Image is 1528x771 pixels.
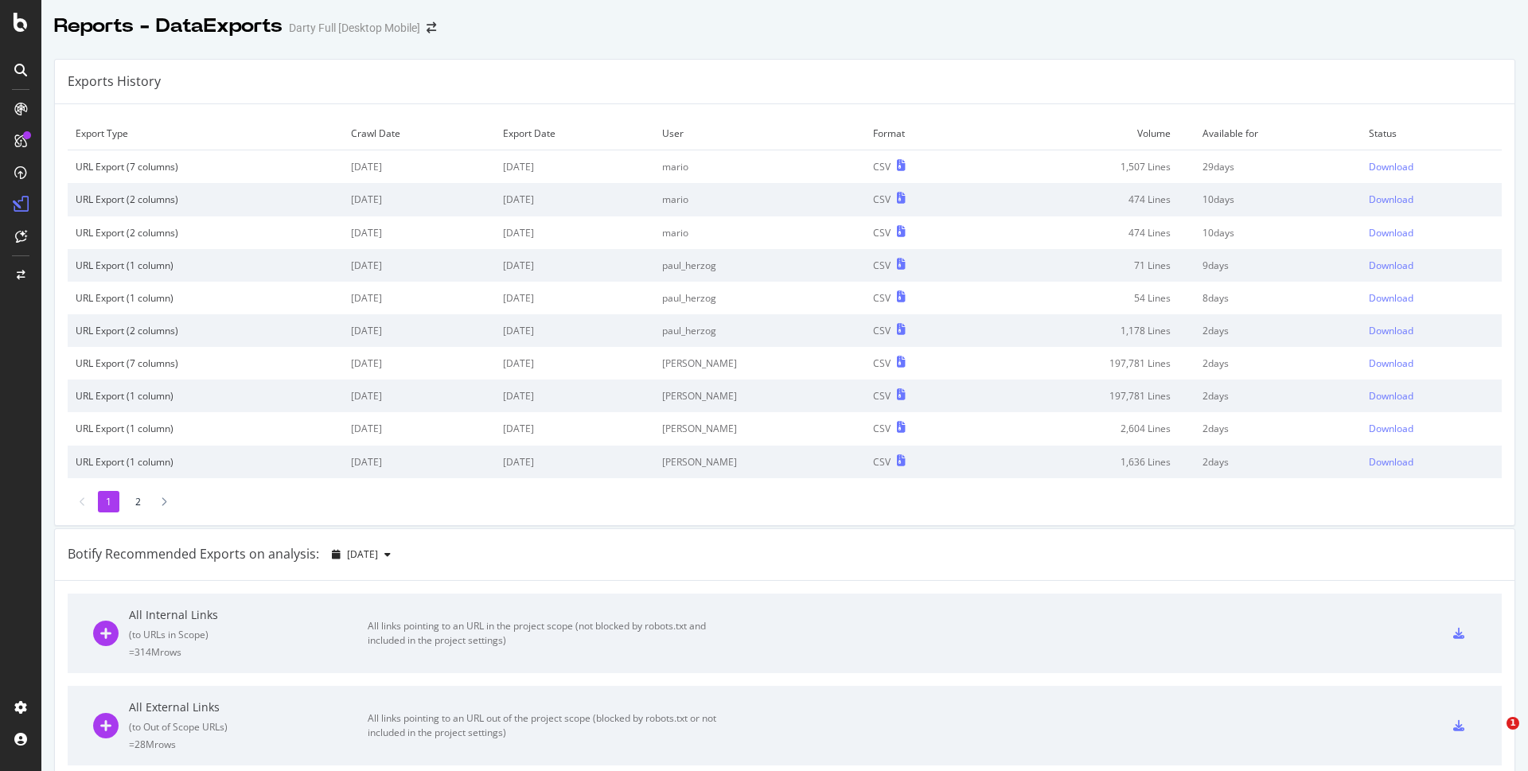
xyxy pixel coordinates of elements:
[1195,216,1361,249] td: 10 days
[654,282,865,314] td: paul_herzog
[978,412,1195,445] td: 2,604 Lines
[654,380,865,412] td: [PERSON_NAME]
[1195,446,1361,478] td: 2 days
[495,347,654,380] td: [DATE]
[654,117,865,150] td: User
[76,291,335,305] div: URL Export (1 column)
[495,446,654,478] td: [DATE]
[76,259,335,272] div: URL Export (1 column)
[343,216,495,249] td: [DATE]
[495,249,654,282] td: [DATE]
[76,422,335,435] div: URL Export (1 column)
[654,216,865,249] td: mario
[873,356,891,370] div: CSV
[1369,160,1494,173] a: Download
[495,183,654,216] td: [DATE]
[129,720,368,734] div: ( to Out of Scope URLs )
[978,117,1195,150] td: Volume
[1195,347,1361,380] td: 2 days
[1507,717,1519,730] span: 1
[873,193,891,206] div: CSV
[343,412,495,445] td: [DATE]
[1369,455,1413,469] div: Download
[1369,389,1494,403] a: Download
[98,491,119,512] li: 1
[343,380,495,412] td: [DATE]
[978,380,1195,412] td: 197,781 Lines
[873,259,891,272] div: CSV
[873,291,891,305] div: CSV
[1369,193,1494,206] a: Download
[1369,160,1413,173] div: Download
[1369,422,1413,435] div: Download
[1453,628,1464,639] div: csv-export
[873,422,891,435] div: CSV
[343,150,495,184] td: [DATE]
[978,183,1195,216] td: 474 Lines
[1369,259,1413,272] div: Download
[865,117,978,150] td: Format
[1195,380,1361,412] td: 2 days
[1369,193,1413,206] div: Download
[68,545,319,563] div: Botify Recommended Exports on analysis:
[1195,282,1361,314] td: 8 days
[495,380,654,412] td: [DATE]
[1195,249,1361,282] td: 9 days
[1195,314,1361,347] td: 2 days
[978,347,1195,380] td: 197,781 Lines
[76,160,335,173] div: URL Export (7 columns)
[76,455,335,469] div: URL Export (1 column)
[76,226,335,239] div: URL Export (2 columns)
[76,324,335,337] div: URL Export (2 columns)
[76,193,335,206] div: URL Export (2 columns)
[1369,324,1413,337] div: Download
[1195,412,1361,445] td: 2 days
[978,249,1195,282] td: 71 Lines
[129,628,368,641] div: ( to URLs in Scope )
[873,389,891,403] div: CSV
[1369,226,1413,239] div: Download
[654,412,865,445] td: [PERSON_NAME]
[343,117,495,150] td: Crawl Date
[654,446,865,478] td: [PERSON_NAME]
[1195,117,1361,150] td: Available for
[76,356,335,370] div: URL Export (7 columns)
[76,389,335,403] div: URL Export (1 column)
[343,347,495,380] td: [DATE]
[654,347,865,380] td: [PERSON_NAME]
[343,314,495,347] td: [DATE]
[978,314,1195,347] td: 1,178 Lines
[1369,226,1494,239] a: Download
[1195,150,1361,184] td: 29 days
[343,282,495,314] td: [DATE]
[978,216,1195,249] td: 474 Lines
[368,711,726,740] div: All links pointing to an URL out of the project scope (blocked by robots.txt or not included in t...
[873,226,891,239] div: CSV
[1453,720,1464,731] div: csv-export
[1474,717,1512,755] iframe: Intercom live chat
[427,22,436,33] div: arrow-right-arrow-left
[1195,183,1361,216] td: 10 days
[978,150,1195,184] td: 1,507 Lines
[1369,259,1494,272] a: Download
[343,183,495,216] td: [DATE]
[368,619,726,648] div: All links pointing to an URL in the project scope (not blocked by robots.txt and included in the ...
[654,249,865,282] td: paul_herzog
[495,314,654,347] td: [DATE]
[495,412,654,445] td: [DATE]
[129,738,368,751] div: = 28M rows
[654,150,865,184] td: mario
[654,314,865,347] td: paul_herzog
[1369,455,1494,469] a: Download
[347,547,378,561] span: 2025 Jul. 31st
[495,150,654,184] td: [DATE]
[654,183,865,216] td: mario
[1369,291,1413,305] div: Download
[54,13,283,40] div: Reports - DataExports
[289,20,420,36] div: Darty Full [Desktop Mobile]
[127,491,149,512] li: 2
[978,282,1195,314] td: 54 Lines
[1369,356,1494,370] a: Download
[1361,117,1502,150] td: Status
[129,607,368,623] div: All Internal Links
